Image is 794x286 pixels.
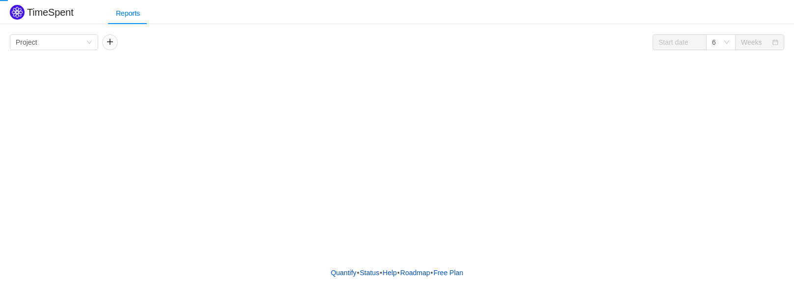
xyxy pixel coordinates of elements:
button: Free Plan [433,265,464,280]
i: icon: calendar [772,39,778,46]
i: icon: down [86,39,92,46]
a: Quantify [330,265,357,280]
span: • [431,269,433,277]
h2: TimeSpent [27,7,74,18]
div: Weeks [741,35,762,50]
a: Roadmap [400,265,431,280]
i: icon: down [724,39,730,46]
span: • [380,269,382,277]
button: icon: plus [102,34,118,50]
div: Project [16,35,37,50]
div: Reports [108,2,148,25]
a: Status [359,265,380,280]
span: • [357,269,359,277]
span: • [397,269,400,277]
div: 6 [712,35,716,50]
img: Quantify logo [10,5,25,20]
a: Help [382,265,397,280]
input: Start date [653,34,707,50]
